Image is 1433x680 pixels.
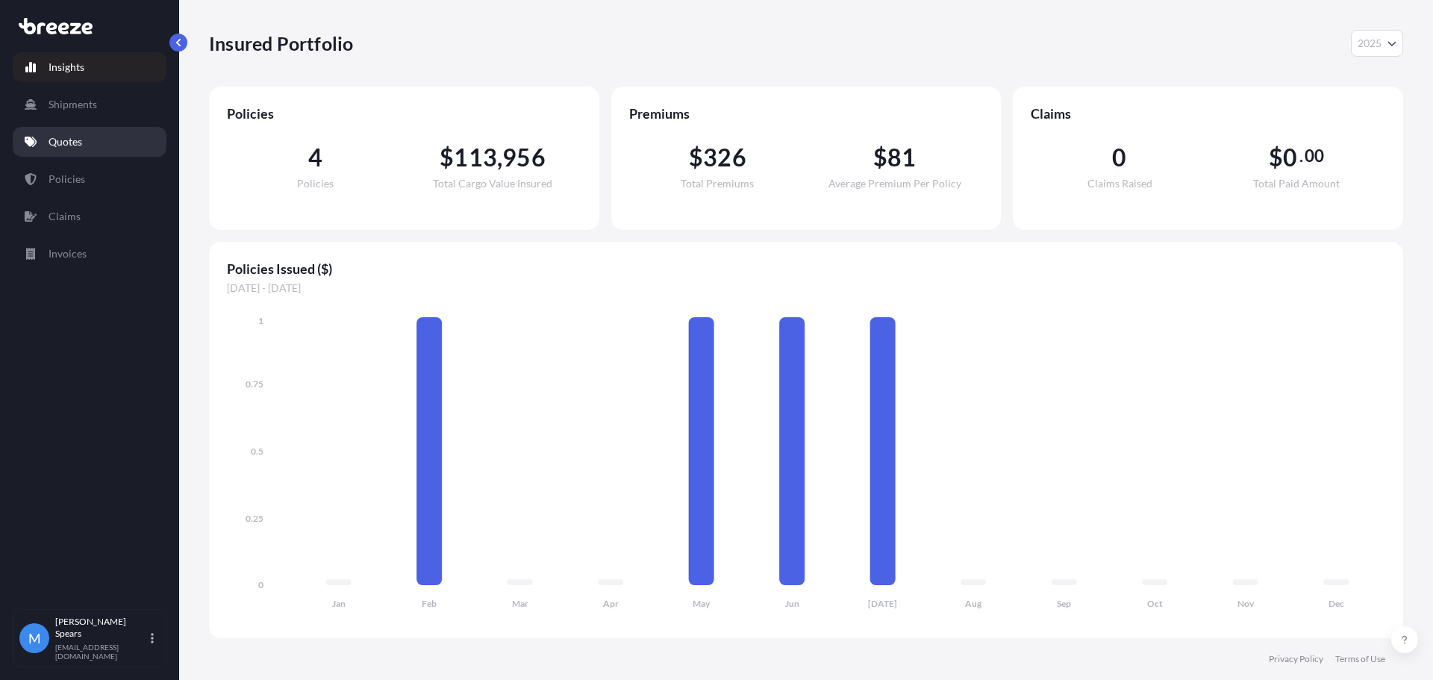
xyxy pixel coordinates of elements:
[246,378,263,390] tspan: 0.75
[258,579,263,590] tspan: 0
[1299,150,1303,162] span: .
[1057,598,1071,609] tspan: Sep
[1031,105,1385,122] span: Claims
[49,134,82,149] p: Quotes
[227,260,1385,278] span: Policies Issued ($)
[13,90,166,119] a: Shipments
[1351,30,1403,57] button: Year Selector
[227,281,1385,296] span: [DATE] - [DATE]
[49,60,84,75] p: Insights
[55,643,148,661] p: [EMAIL_ADDRESS][DOMAIN_NAME]
[629,105,984,122] span: Premiums
[297,178,334,189] span: Policies
[49,246,87,261] p: Invoices
[440,146,454,169] span: $
[13,52,166,82] a: Insights
[1329,598,1344,609] tspan: Dec
[49,172,85,187] p: Policies
[13,164,166,194] a: Policies
[1269,146,1283,169] span: $
[422,598,437,609] tspan: Feb
[965,598,982,609] tspan: Aug
[1358,36,1382,51] span: 2025
[681,178,754,189] span: Total Premiums
[49,209,81,224] p: Claims
[785,598,799,609] tspan: Jun
[868,598,897,609] tspan: [DATE]
[512,598,528,609] tspan: Mar
[693,598,711,609] tspan: May
[13,127,166,157] a: Quotes
[13,239,166,269] a: Invoices
[873,146,887,169] span: $
[1253,178,1340,189] span: Total Paid Amount
[258,315,263,326] tspan: 1
[1283,146,1297,169] span: 0
[828,178,961,189] span: Average Premium Per Policy
[227,105,581,122] span: Policies
[433,178,552,189] span: Total Cargo Value Insured
[1335,653,1385,665] a: Terms of Use
[209,31,353,55] p: Insured Portfolio
[251,446,263,457] tspan: 0.5
[308,146,322,169] span: 4
[55,616,148,640] p: [PERSON_NAME] Spears
[887,146,916,169] span: 81
[28,631,41,646] span: M
[1112,146,1126,169] span: 0
[1237,598,1255,609] tspan: Nov
[1087,178,1152,189] span: Claims Raised
[246,513,263,524] tspan: 0.25
[703,146,746,169] span: 326
[1147,598,1163,609] tspan: Oct
[49,97,97,112] p: Shipments
[13,202,166,231] a: Claims
[497,146,502,169] span: ,
[1269,653,1323,665] a: Privacy Policy
[689,146,703,169] span: $
[1305,150,1324,162] span: 00
[332,598,346,609] tspan: Jan
[603,598,619,609] tspan: Apr
[454,146,497,169] span: 113
[502,146,546,169] span: 956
